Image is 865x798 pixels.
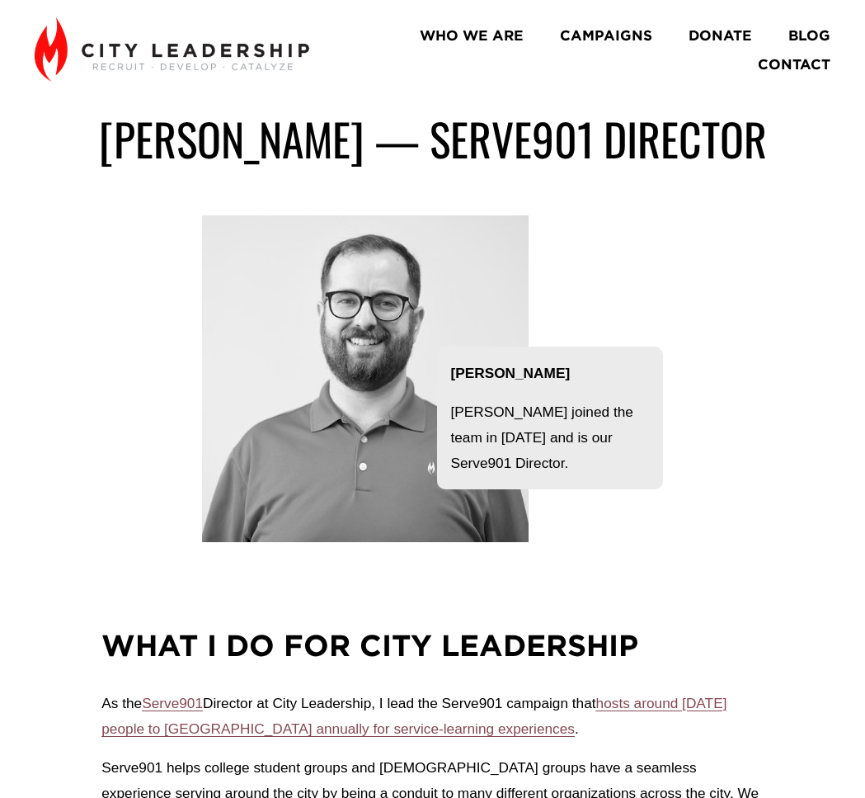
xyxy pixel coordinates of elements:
[758,50,830,78] a: CONTACT
[35,111,830,166] h1: [PERSON_NAME] — Serve901 director
[142,695,203,711] a: Serve901
[560,21,652,50] a: CAMPAIGNS
[101,626,763,664] h2: What I do for city Leadership
[450,365,570,381] strong: [PERSON_NAME]
[788,21,830,50] a: BLOG
[101,691,763,742] p: As the Director at City Leadership, I lead the Serve901 campaign that .
[420,21,524,50] a: WHO WE ARE
[450,399,649,476] p: [PERSON_NAME] joined the team in [DATE] and is our Serve901 Director.
[35,17,309,82] img: City Leadership - Recruit. Develop. Catalyze.
[689,21,752,50] a: DONATE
